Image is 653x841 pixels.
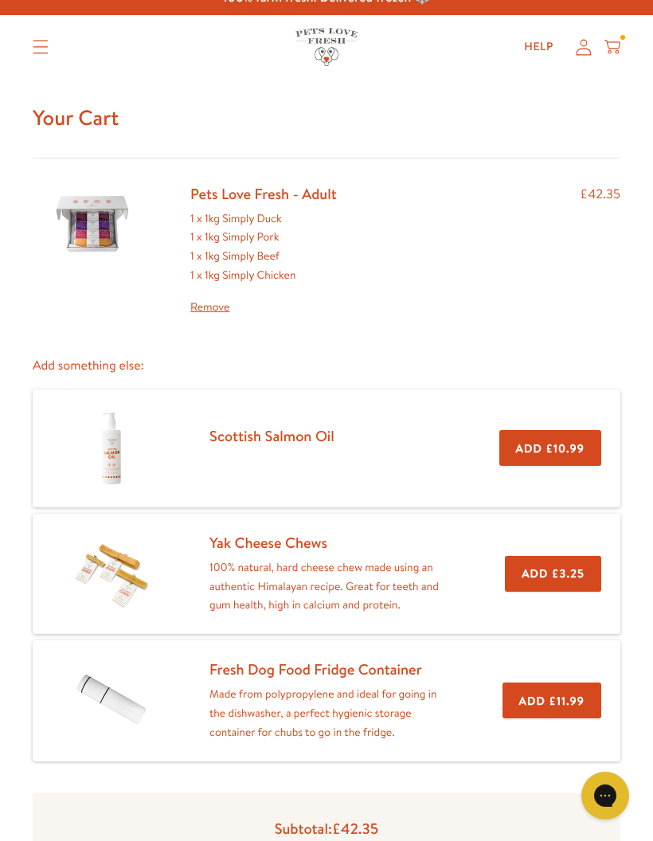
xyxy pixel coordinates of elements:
a: Help [511,31,566,63]
img: Scottish Salmon Oil [72,409,151,488]
p: Subtotal: [58,819,595,838]
a: Remove [190,298,337,317]
button: Add £10.99 [499,430,601,466]
iframe: Gorgias live chat messenger [573,766,637,825]
p: Add something else: [33,355,620,377]
img: Yak Cheese Chews [72,534,151,613]
a: Pets Love Fresh - Adult [190,183,337,204]
div: 1 x 1kg Simply Duck 1 x 1kg Simply Pork 1 x 1kg Simply Beef 1 x 1kg Simply Chicken [190,209,337,317]
img: Pets Love Fresh [295,28,358,65]
a: Scottish Salmon Oil [209,425,334,446]
div: £42.35 [581,184,620,317]
p: Made from polypropylene and ideal for going in the dishwasher, a perfect hygienic storage contain... [209,685,452,741]
img: Fresh Dog Food Fridge Container [72,663,151,739]
button: Add £11.99 [502,683,601,718]
button: Add £3.25 [505,556,601,592]
span: £42.35 [332,818,378,839]
p: 100% natural, hard cheese chew made using an authentic Himalayan recipe. Great for teeth and gum ... [209,558,454,615]
summary: Translation missing: en.sections.header.menu [20,27,61,67]
a: Yak Cheese Chews [209,532,327,553]
a: Fresh Dog Food Fridge Container [209,659,422,679]
h1: Your Cart [33,104,620,131]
